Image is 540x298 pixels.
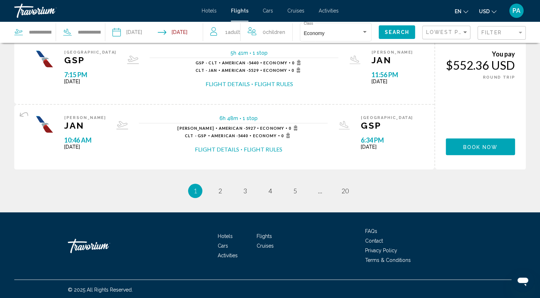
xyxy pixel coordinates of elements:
[64,120,106,131] span: JAN
[193,187,197,195] span: 1
[372,55,413,65] span: JAN
[64,71,116,79] span: 7:15 PM
[222,60,249,65] span: American -
[263,27,285,37] span: 0
[292,67,303,73] span: 0
[196,68,217,73] span: CLT - JAN
[211,133,248,138] span: 5440
[372,79,413,84] span: [DATE]
[361,136,413,144] span: 6:34 PM
[64,136,106,144] span: 10:46 AM
[231,50,248,56] span: 5h 41m
[158,21,187,43] button: Return date: Aug 31, 2025
[64,50,116,55] span: [GEOGRAPHIC_DATA]
[202,8,217,14] a: Hotels
[365,238,383,244] a: Contact
[244,145,282,153] button: Flight Rules
[228,29,240,35] span: Adult
[455,9,461,14] span: en
[222,60,259,65] span: 5440
[14,184,526,198] ul: Pagination
[257,243,274,249] span: Cruises
[426,30,468,36] mat-select: Sort by
[289,125,300,131] span: 0
[342,187,349,195] span: 20
[218,253,238,258] a: Activities
[64,115,106,120] span: [PERSON_NAME]
[64,55,116,65] span: GSP
[384,30,409,35] span: Search
[446,50,515,58] div: You pay
[318,187,322,195] span: ...
[513,7,520,14] span: PA
[68,235,139,257] a: Travorium
[379,25,415,39] button: Search
[219,126,246,130] span: American -
[68,287,133,293] span: © 2025 All Rights Reserved.
[361,144,413,150] span: [DATE]
[365,228,377,234] a: FAQs
[196,60,217,65] span: GSP - CLT
[268,187,272,195] span: 4
[112,21,142,43] button: Depart date: Aug 28, 2025
[14,4,195,18] a: Travorium
[260,126,284,130] span: Economy
[479,9,490,14] span: USD
[304,30,324,36] span: Economy
[319,8,339,14] a: Activities
[455,6,468,16] button: Change language
[222,68,258,73] span: 5529
[446,58,515,72] div: $552.36 USD
[365,257,411,263] a: Terms & Conditions
[293,187,297,195] span: 5
[463,144,498,150] span: Book now
[195,145,239,153] button: Flight Details
[446,138,515,155] button: Book now
[64,144,106,150] span: [DATE]
[287,8,304,14] a: Cruises
[257,233,272,239] a: Flights
[253,133,277,138] span: Economy
[266,29,285,35] span: Children
[426,29,472,35] span: Lowest Price
[203,21,292,43] button: Travelers: 1 adult, 0 children
[263,8,273,14] a: Cars
[479,6,496,16] button: Change currency
[231,8,248,14] a: Flights
[281,133,292,138] span: 0
[361,115,413,120] span: [GEOGRAPHIC_DATA]
[218,187,222,195] span: 2
[263,68,287,73] span: Economy
[243,187,247,195] span: 3
[511,269,534,292] iframe: Button to launch messaging window
[243,115,258,121] span: 1 stop
[478,26,526,40] button: Filter
[185,133,207,138] span: CLT - GSP
[225,27,240,37] span: 1
[218,233,233,239] a: Hotels
[483,75,515,80] span: ROUND TRIP
[361,120,413,131] span: GSP
[219,115,238,121] span: 6h 48m
[64,79,116,84] span: [DATE]
[218,243,228,249] a: Cars
[481,30,502,35] span: Filter
[254,80,293,88] button: Flight Rules
[365,248,397,253] span: Privacy Policy
[211,133,238,138] span: American -
[507,3,526,18] button: User Menu
[372,50,413,55] span: [PERSON_NAME]
[222,68,248,73] span: American -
